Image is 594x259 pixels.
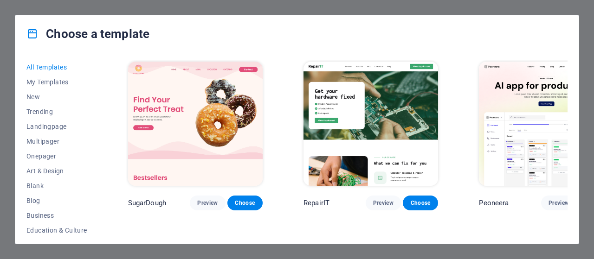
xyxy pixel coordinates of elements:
span: Preview [197,199,218,207]
button: Preview [190,196,225,210]
button: Multipager [26,134,87,149]
span: Landingpage [26,123,87,130]
span: Choose [235,199,255,207]
button: All Templates [26,60,87,75]
button: Blog [26,193,87,208]
button: Education & Culture [26,223,87,238]
p: SugarDough [128,198,166,208]
img: RepairIT [303,62,438,186]
span: Blog [26,197,87,204]
h4: Choose a template [26,26,149,41]
span: Art & Design [26,167,87,175]
p: Peoneera [479,198,509,208]
button: My Templates [26,75,87,89]
span: New [26,93,87,101]
button: Onepager [26,149,87,164]
button: Trending [26,104,87,119]
button: Art & Design [26,164,87,178]
span: Onepager [26,152,87,160]
button: Choose [227,196,263,210]
img: SugarDough [128,62,263,186]
button: Business [26,208,87,223]
span: Preview [549,199,569,207]
span: Trending [26,108,87,115]
button: Preview [541,196,576,210]
span: Business [26,212,87,219]
span: All Templates [26,63,87,71]
button: Landingpage [26,119,87,134]
p: RepairIT [303,198,329,208]
span: Multipager [26,138,87,145]
span: Blank [26,182,87,190]
span: Preview [373,199,394,207]
button: Preview [366,196,401,210]
span: My Templates [26,78,87,86]
button: Choose [403,196,438,210]
button: New [26,89,87,104]
button: Blank [26,178,87,193]
span: Education & Culture [26,227,87,234]
span: Choose [410,199,431,207]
